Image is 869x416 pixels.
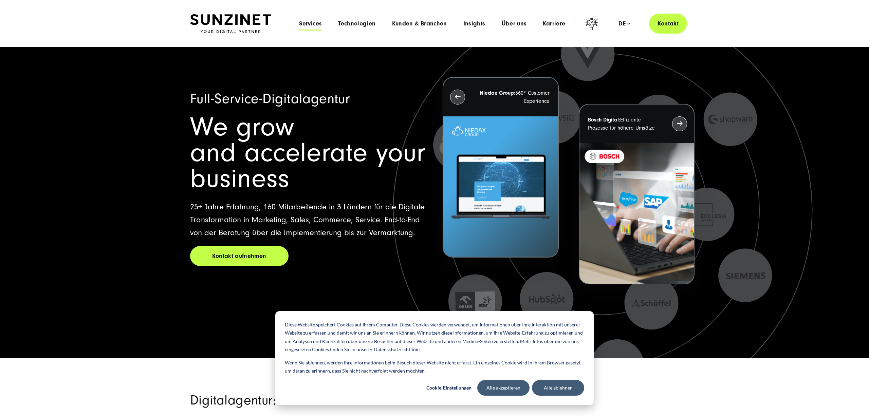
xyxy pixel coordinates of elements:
p: Effiziente Prozesse für höhere Umsätze [588,116,660,132]
strong: Bosch Digital: [588,117,620,123]
img: SUNZINET Full Service Digital Agentur [190,14,271,33]
a: Kontakt aufnehmen [190,246,289,266]
button: Alle ablehnen [532,380,584,396]
p: Diese Website speichert Cookies auf Ihrem Computer. Diese Cookies werden verwendet, um Informatio... [285,321,584,354]
a: Insights [463,20,485,27]
button: Alle akzeptieren [477,380,530,396]
button: Niedax Group:360° Customer Experience Letztes Projekt von Niedax. Ein Laptop auf dem die Niedax W... [443,77,558,258]
img: Letztes Projekt von Niedax. Ein Laptop auf dem die Niedax Website geöffnet ist, auf blauem Hinter... [443,116,558,257]
span: We grow and accelerate your business [190,112,425,194]
span: Full-Service-Digitalagentur [190,91,350,107]
a: Karriere [543,20,565,27]
button: Cookie-Einstellungen [423,380,475,396]
p: 360° Customer Experience [477,89,549,105]
p: 25+ Jahre Erfahrung, 160 Mitarbeitende in 3 Ländern für die Digitale Transformation in Marketing,... [190,201,426,239]
a: Technologien [338,20,375,27]
img: BOSCH - Kundeprojekt - Digital Transformation Agentur SUNZINET [579,143,694,284]
div: de [618,20,630,27]
strong: Niedax Group: [480,90,515,96]
p: Wenn Sie ablehnen, werden Ihre Informationen beim Besuch dieser Website nicht erfasst. Ein einzel... [285,359,584,375]
a: Services [299,20,322,27]
h2: Digitalagentur: Unsere Services [190,392,513,409]
button: Bosch Digital:Effiziente Prozesse für höhere Umsätze BOSCH - Kundeprojekt - Digital Transformatio... [579,104,695,285]
div: Cookie banner [275,311,594,405]
a: Über uns [502,20,527,27]
a: Kunden & Branchen [392,20,447,27]
a: Kontakt [649,14,687,34]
